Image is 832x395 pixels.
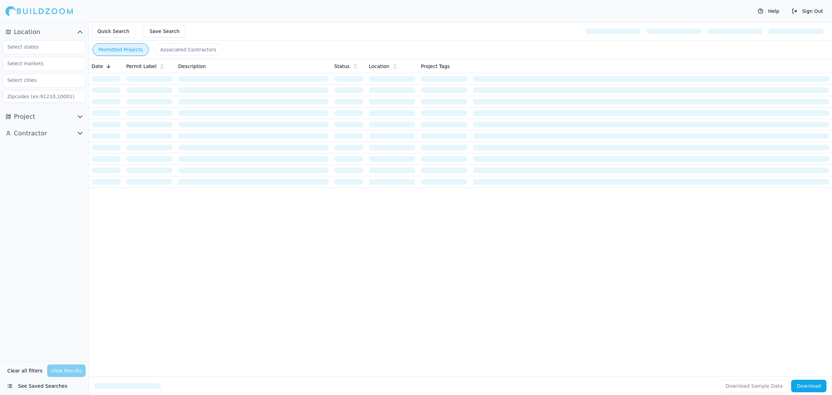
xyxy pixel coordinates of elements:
[3,26,86,37] button: Location
[3,90,86,103] input: Zipcodes (ex:91210,10001)
[791,380,826,392] button: Download
[788,6,826,17] button: Sign Out
[6,364,44,377] button: Clear all filters
[754,6,783,17] button: Help
[178,63,206,70] span: Description
[14,27,40,37] span: Location
[154,43,222,56] button: Associated Contractors
[144,25,185,37] button: Save Search
[421,63,450,70] span: Project Tags
[3,128,86,139] button: Contractor
[3,74,77,86] input: Select cities
[14,128,47,138] span: Contractor
[334,63,350,70] span: Status
[92,63,103,70] span: Date
[14,112,35,121] span: Project
[3,41,77,53] input: Select states
[3,111,86,122] button: Project
[92,25,135,37] button: Quick Search
[3,380,86,392] button: See Saved Searches
[3,57,77,70] input: Select markets
[93,43,149,56] button: Permitted Projects
[126,63,156,70] span: Permit Label
[369,63,389,70] span: Location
